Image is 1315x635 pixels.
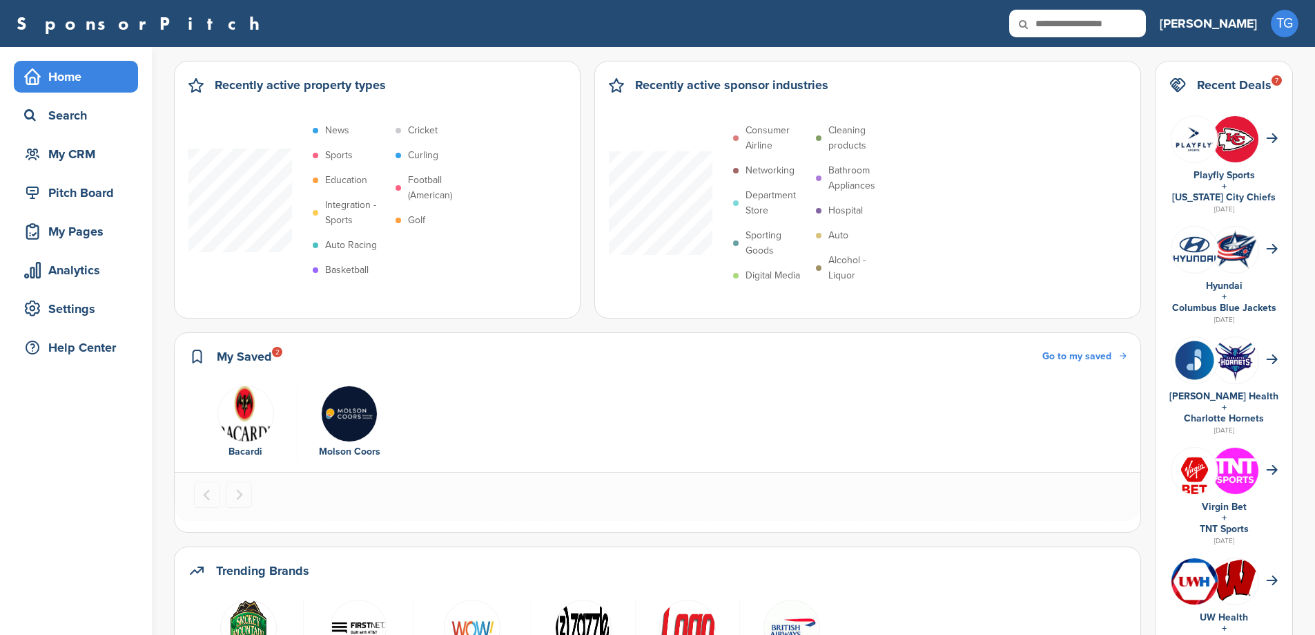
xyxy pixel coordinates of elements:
div: Settings [21,296,138,321]
a: Go to my saved [1042,349,1127,364]
p: Sporting Goods [746,228,809,258]
p: Golf [408,213,425,228]
img: Cap rx logo [1171,337,1218,383]
p: Basketball [325,263,369,278]
a: Home [14,61,138,93]
a: [PERSON_NAME] Health [1169,390,1278,402]
div: Help Center [21,335,138,360]
a: + [1222,512,1227,524]
a: TNT Sports [1200,523,1249,535]
img: Molson coors logo [321,386,378,442]
div: 2 of 2 [298,386,401,460]
p: Digital Media [746,268,800,283]
p: Hospital [828,203,863,218]
a: UW Health [1200,612,1248,623]
a: Columbus Blue Jackets [1172,302,1276,314]
a: [US_STATE] City Chiefs [1172,191,1276,203]
p: Curling [408,148,438,163]
p: Bathroom Appliances [828,163,892,193]
a: + [1222,401,1227,413]
a: SponsorPitch [17,15,269,32]
a: Analytics [14,254,138,286]
a: [PERSON_NAME] [1160,8,1257,39]
div: [DATE] [1169,203,1278,216]
a: Search [14,99,138,131]
a: Data Bacardi [201,386,290,460]
p: Integration - Sports [325,198,389,228]
img: Images (26) [1171,448,1218,504]
div: 1 of 2 [194,386,298,460]
a: + [1222,291,1227,303]
p: Football (American) [408,173,471,203]
p: Auto [828,228,848,243]
div: Pitch Board [21,180,138,205]
img: Open uri20141112 64162 gkv2an?1415811476 [1212,338,1258,382]
div: My Pages [21,219,138,244]
img: Open uri20141112 64162 w7v9zj?1415805765 [1212,559,1258,603]
p: Consumer Airline [746,123,809,153]
p: Auto Racing [325,238,377,253]
div: My CRM [21,142,138,167]
a: My CRM [14,138,138,170]
a: Playfly Sports [1194,169,1255,181]
p: Education [325,173,367,188]
span: Go to my saved [1042,350,1111,362]
button: Next slide [226,482,252,508]
span: TG [1271,10,1298,37]
a: Pitch Board [14,177,138,209]
img: Data [217,386,274,442]
p: Cricket [408,123,438,138]
a: Molson coors logo Molson Coors [304,386,394,460]
p: News [325,123,349,138]
a: Help Center [14,332,138,363]
p: Alcohol - Liquor [828,253,892,283]
h3: [PERSON_NAME] [1160,14,1257,33]
p: Cleaning products [828,123,892,153]
img: Qiv8dqs7 400x400 [1212,448,1258,494]
div: [DATE] [1169,424,1278,437]
div: Home [21,64,138,89]
div: Search [21,103,138,128]
a: Charlotte Hornets [1184,413,1264,424]
h2: Recently active sponsor industries [635,75,828,95]
img: Screen shot 2016 08 15 at 1.23.01 pm [1171,234,1218,265]
p: Department Store [746,188,809,218]
img: 82plgaic 400x400 [1171,558,1218,605]
h2: Trending Brands [216,561,309,580]
p: Networking [746,163,795,178]
a: Hyundai [1206,280,1243,292]
a: Settings [14,293,138,325]
div: 7 [1272,75,1282,86]
div: Molson Coors [304,444,394,459]
h2: Recently active property types [215,75,386,95]
a: + [1222,623,1227,634]
p: Sports [325,148,353,163]
h2: Recent Deals [1197,75,1272,95]
div: [DATE] [1169,535,1278,547]
div: [DATE] [1169,314,1278,326]
img: Tbqh4hox 400x400 [1212,116,1258,162]
div: Analytics [21,258,138,283]
a: Virgin Bet [1202,501,1247,513]
div: 2 [272,347,282,357]
a: My Pages [14,216,138,247]
a: + [1222,180,1227,192]
div: Bacardi [201,444,290,459]
h2: My Saved [217,347,272,366]
img: P2pgsm4u 400x400 [1171,116,1218,162]
button: Previous slide [194,482,220,508]
img: Open uri20141112 64162 6w5wq4?1415811489 [1212,229,1258,269]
